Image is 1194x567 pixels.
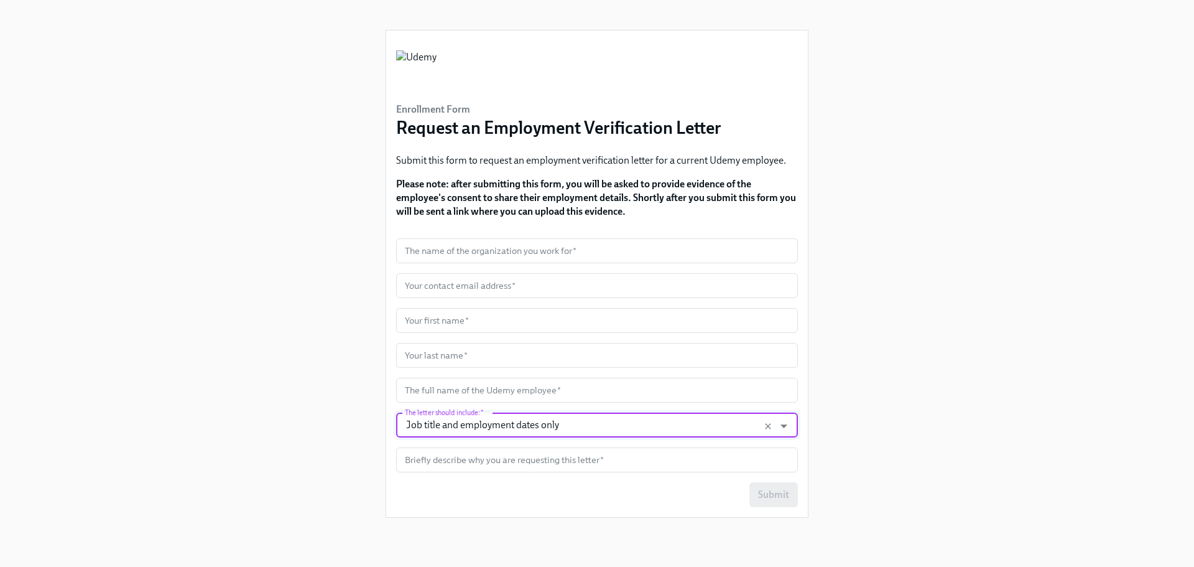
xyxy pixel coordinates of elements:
[396,103,721,116] h6: Enrollment Form
[396,116,721,139] h3: Request an Employment Verification Letter
[761,419,775,434] button: Clear
[396,178,796,217] strong: Please note: after submitting this form, you will be asked to provide evidence of the employee's ...
[396,154,798,167] p: Submit this form to request an employment verification letter for a current Udemy employee.
[774,416,794,436] button: Open
[396,50,437,88] img: Udemy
